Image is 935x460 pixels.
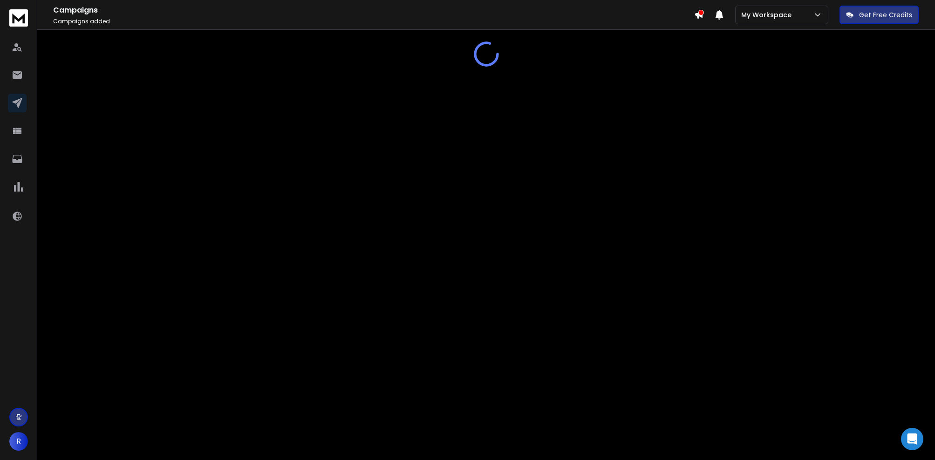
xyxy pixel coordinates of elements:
p: Get Free Credits [859,10,912,20]
button: R [9,432,28,451]
p: My Workspace [741,10,795,20]
img: logo [9,9,28,27]
p: Campaigns added [53,18,694,25]
button: Get Free Credits [839,6,919,24]
div: Open Intercom Messenger [901,428,923,450]
h1: Campaigns [53,5,694,16]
